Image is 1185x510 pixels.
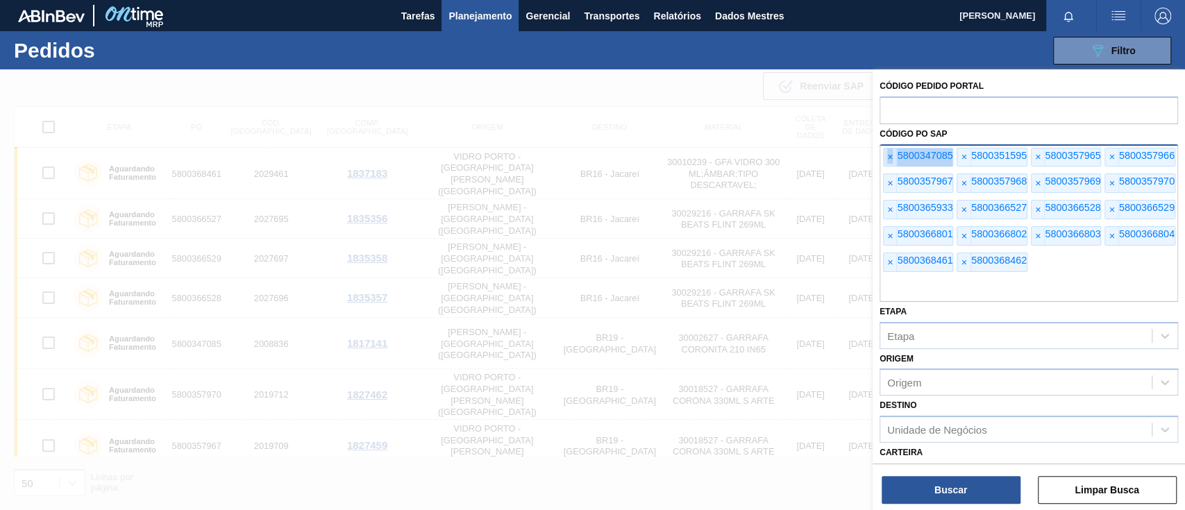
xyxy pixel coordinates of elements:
font: 5800365933 [897,202,952,213]
font: × [961,151,966,162]
font: × [1109,230,1114,241]
font: 5800357969 [1045,176,1100,187]
button: Filtro [1053,37,1171,65]
font: × [961,204,966,215]
font: × [1035,230,1041,241]
font: Filtro [1111,45,1136,56]
font: × [961,257,966,268]
font: 5800357970 [1119,176,1175,187]
font: × [887,204,893,215]
font: Pedidos [14,39,95,62]
font: Dados Mestres [715,10,784,22]
font: 5800366528 [1045,202,1100,213]
font: 5800351595 [971,150,1027,161]
img: Sair [1154,8,1171,24]
font: 5800368461 [897,255,952,266]
font: Etapa [887,330,914,341]
font: 5800347085 [897,150,952,161]
font: × [887,230,893,241]
font: × [887,178,893,189]
font: 5800366801 [897,228,952,239]
font: × [1109,178,1114,189]
font: 5800366802 [971,228,1027,239]
font: × [1109,204,1114,215]
font: 5800357968 [971,176,1027,187]
font: 5800357966 [1119,150,1175,161]
font: Código PO SAP [880,129,947,139]
font: × [961,230,966,241]
font: [PERSON_NAME] [959,10,1035,21]
font: Etapa [880,307,907,316]
font: Origem [887,377,921,389]
font: 5800366803 [1045,228,1100,239]
font: 5800368462 [971,255,1027,266]
font: Unidade de Negócios [887,424,986,436]
font: Relatórios [653,10,700,22]
font: Origem [880,354,914,364]
img: ações do usuário [1110,8,1127,24]
font: 5800357967 [897,176,952,187]
font: × [887,257,893,268]
font: Código Pedido Portal [880,81,984,91]
font: × [1035,151,1041,162]
font: Destino [880,400,916,410]
font: 5800366804 [1119,228,1175,239]
font: × [1035,178,1041,189]
font: × [961,178,966,189]
font: × [887,151,893,162]
font: Planejamento [448,10,512,22]
font: Transportes [584,10,639,22]
font: × [1035,204,1041,215]
font: Gerencial [526,10,570,22]
font: × [1109,151,1114,162]
img: TNhmsLtSVTkK8tSr43FrP2fwEKptu5GPRR3wAAAABJRU5ErkJggg== [18,10,85,22]
font: Tarefas [401,10,435,22]
font: Carteira [880,448,923,457]
font: 5800357965 [1045,150,1100,161]
font: 5800366527 [971,202,1027,213]
button: Notificações [1046,6,1091,26]
font: 5800366529 [1119,202,1175,213]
